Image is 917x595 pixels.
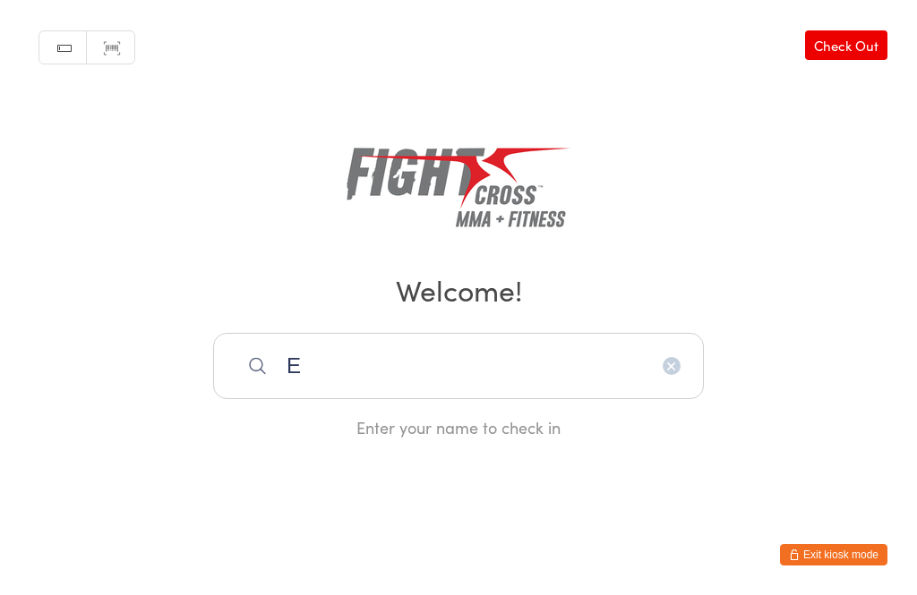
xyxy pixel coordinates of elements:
[780,544,887,565] button: Exit kiosk mode
[347,119,570,244] img: Fightcross MMA & Fitness
[213,416,704,438] div: Enter your name to check in
[213,333,704,399] input: Search
[18,269,899,310] h2: Welcome!
[805,30,887,60] a: Check Out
